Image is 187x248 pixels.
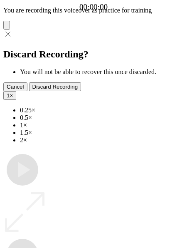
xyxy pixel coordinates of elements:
li: 1.5× [20,129,184,136]
button: Cancel [3,82,27,91]
button: 1× [3,91,16,100]
li: 2× [20,136,184,144]
button: Discard Recording [29,82,81,91]
span: 1 [7,92,10,99]
a: 00:00:00 [79,2,108,12]
li: You will not be able to recover this once discarded. [20,68,184,76]
p: You are recording this voiceover as practice for training [3,7,184,14]
li: 0.25× [20,107,184,114]
li: 0.5× [20,114,184,122]
h2: Discard Recording? [3,49,184,60]
li: 1× [20,122,184,129]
